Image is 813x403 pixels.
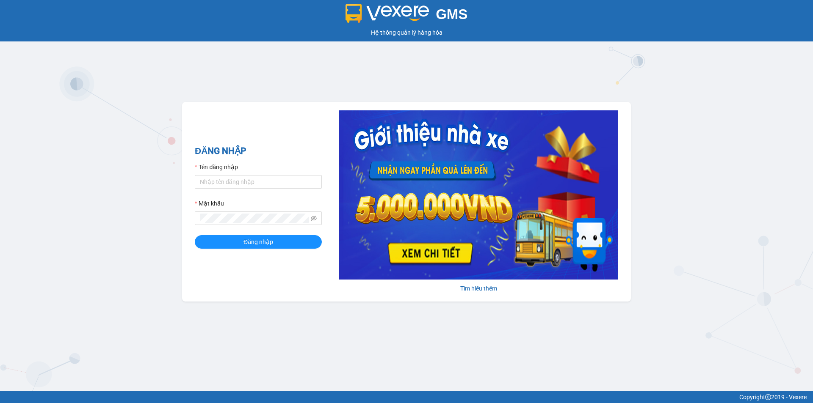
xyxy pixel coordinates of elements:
img: logo 2 [346,4,429,23]
div: Hệ thống quản lý hàng hóa [2,28,811,37]
button: Đăng nhập [195,235,322,249]
span: copyright [765,394,771,400]
img: banner-0 [339,110,618,280]
span: eye-invisible [311,215,317,221]
h2: ĐĂNG NHẬP [195,144,322,158]
input: Mật khẩu [200,214,309,223]
div: Copyright 2019 - Vexere [6,392,807,402]
a: GMS [346,13,468,19]
span: GMS [436,6,467,22]
div: Tìm hiểu thêm [339,284,618,293]
label: Tên đăng nhập [195,162,238,172]
input: Tên đăng nhập [195,175,322,189]
span: Đăng nhập [243,237,273,247]
label: Mật khẩu [195,199,224,208]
